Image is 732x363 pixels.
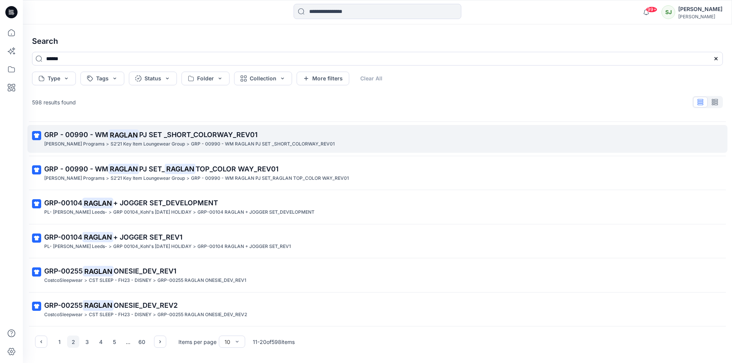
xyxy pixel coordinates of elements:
[95,336,107,348] button: 4
[114,301,178,309] span: ONESIE_DEV_REV2
[83,266,114,277] mark: RAGLAN
[44,140,104,148] p: Richard Leeds Programs
[225,338,230,346] div: 10
[234,72,292,85] button: Collection
[89,311,151,319] p: CST SLEEP - FH23 - DISNEY
[44,267,83,275] span: GRP-00255
[44,277,83,285] p: CostcoSleepwear
[197,243,291,251] p: GRP-00104 RAGLAN + JOGGER SET_REV1
[44,131,108,139] span: GRP - 00990 - WM
[113,233,183,241] span: + JOGGER SET_REV1
[44,301,83,309] span: GRP-00255
[153,277,156,285] p: >
[83,300,114,310] mark: RAGLAN
[106,140,109,148] p: >
[165,163,196,174] mark: RAGLAN
[197,208,315,216] p: GRP-00104 RAGLAN + JOGGER SET_DEVELOPMENT
[253,338,295,346] p: 11 - 20 of 598 items
[139,165,165,173] span: PJ SET_
[186,174,189,182] p: >
[44,243,107,251] p: PL- Richards Leeds-
[109,208,112,216] p: >
[80,72,124,85] button: Tags
[84,277,87,285] p: >
[27,193,727,221] a: GRP-00104RAGLAN+ JOGGER SET_DEVELOPMENTPL- [PERSON_NAME] Leeds->GRP 00104_Kohl's [DATE] HOLIDAY>G...
[139,131,258,139] span: PJ SET _SHORT_COLORWAY_REV01
[32,98,76,106] p: 598 results found
[646,6,657,13] span: 99+
[122,336,134,348] div: ...
[113,199,218,207] span: + JOGGER SET_DEVELOPMENT
[113,208,191,216] p: GRP 00104_Kohl's Feb 25 HOLIDAY
[89,277,151,285] p: CST SLEEP - FH23 - DISNEY
[81,336,93,348] button: 3
[67,336,79,348] button: 2
[44,233,82,241] span: GRP-00104
[84,311,87,319] p: >
[157,277,246,285] p: GRP-00255 RAGLAN ONESIE_DEV_REV1
[44,165,108,173] span: GRP - 00990 - WM
[136,336,148,348] button: 60
[191,174,349,182] p: GRP - 00990 - WM RAGLAN PJ SET_RAGLAN TOP_COLOR WAY_REV01
[106,174,109,182] p: >
[178,338,217,346] p: Items per page
[181,72,230,85] button: Folder
[193,243,196,251] p: >
[26,30,729,52] h4: Search
[114,267,177,275] span: ONESIE_DEV_REV1
[129,72,177,85] button: Status
[111,140,185,148] p: S2’21 Key Item Loungewear Group
[678,5,722,14] div: [PERSON_NAME]
[111,174,185,182] p: S2’21 Key Item Loungewear Group
[153,311,156,319] p: >
[53,336,66,348] button: 1
[44,199,82,207] span: GRP-00104
[157,311,247,319] p: GRP-00255 RAGLAN ONESIE_DEV_REV2
[32,72,76,85] button: Type
[108,130,139,140] mark: RAGLAN
[27,227,727,255] a: GRP-00104RAGLAN+ JOGGER SET_REV1PL- [PERSON_NAME] Leeds->GRP 00104_Kohl's [DATE] HOLIDAY>GRP-0010...
[27,261,727,289] a: GRP-00255RAGLANONESIE_DEV_REV1CostcoSleepwear>CST SLEEP - FH23 - DISNEY>GRP-00255 RAGLAN ONESIE_D...
[661,5,675,19] div: SJ
[297,72,349,85] button: More filters
[193,208,196,216] p: >
[109,243,112,251] p: >
[27,296,727,323] a: GRP-00255RAGLANONESIE_DEV_REV2CostcoSleepwear>CST SLEEP - FH23 - DISNEY>GRP-00255 RAGLAN ONESIE_D...
[196,165,279,173] span: TOP_COLOR WAY_REV01
[108,163,139,174] mark: RAGLAN
[113,243,191,251] p: GRP 00104_Kohl's Feb 25 HOLIDAY
[186,140,189,148] p: >
[27,125,727,153] a: GRP - 00990 - WMRAGLANPJ SET _SHORT_COLORWAY_REV01[PERSON_NAME] Programs>S2’21 Key Item Loungewea...
[44,174,104,182] p: Richard Leeds Programs
[44,311,83,319] p: CostcoSleepwear
[44,208,107,216] p: PL- Richards Leeds-
[678,14,722,19] div: [PERSON_NAME]
[191,140,335,148] p: GRP - 00990 - WM RAGLAN PJ SET _SHORT_COLORWAY_REV01
[27,159,727,187] a: GRP - 00990 - WMRAGLANPJ SET_RAGLANTOP_COLOR WAY_REV01[PERSON_NAME] Programs>S2’21 Key Item Loung...
[108,336,120,348] button: 5
[82,232,113,242] mark: RAGLAN
[82,198,113,208] mark: RAGLAN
